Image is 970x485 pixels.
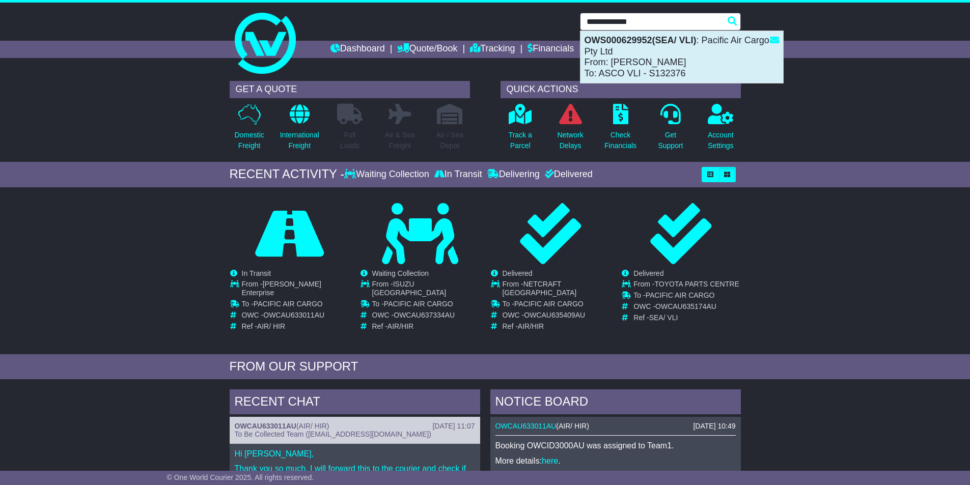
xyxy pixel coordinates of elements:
[655,280,739,288] span: TOYOTA PARTS CENTRE
[657,103,683,157] a: GetSupport
[646,291,715,299] span: PACIFIC AIR CARGO
[242,322,349,331] td: Ref -
[384,300,453,308] span: PACIFIC AIR CARGO
[242,269,271,277] span: In Transit
[470,41,515,58] a: Tracking
[372,311,480,322] td: OWC -
[503,300,610,311] td: To -
[337,130,363,151] p: Full Loads
[230,359,741,374] div: FROM OUR SUPPORT
[432,422,475,431] div: [DATE] 11:07
[230,389,480,417] div: RECENT CHAT
[490,389,741,417] div: NOTICE BOARD
[585,35,697,45] strong: OWS000629952(SEA/ VLI)
[633,280,739,291] td: From -
[518,322,544,330] span: AIR/HIR
[234,130,264,151] p: Domestic Freight
[503,311,610,322] td: OWC -
[280,130,319,151] p: International Freight
[254,300,323,308] span: PACIFIC AIR CARGO
[559,422,587,430] span: AIR/ HIR
[235,430,431,438] span: To Be Collected Team ([EMAIL_ADDRESS][DOMAIN_NAME])
[557,130,583,151] p: Network Delays
[167,473,314,481] span: © One World Courier 2025. All rights reserved.
[514,300,584,308] span: PACIFIC AIR CARGO
[542,457,558,465] a: here
[263,311,324,319] span: OWCAU633011AU
[230,81,470,98] div: GET A QUOTE
[557,103,584,157] a: NetworkDelays
[509,130,532,151] p: Track a Parcel
[235,422,475,431] div: ( )
[495,422,557,430] a: OWCAU633011AU
[633,269,663,277] span: Delivered
[503,322,610,331] td: Ref -
[344,169,431,180] div: Waiting Collection
[633,291,739,302] td: To -
[658,130,683,151] p: Get Support
[387,322,413,330] span: AIR/HIR
[495,441,736,450] p: Booking OWCID3000AU was assigned to Team1.
[330,41,385,58] a: Dashboard
[528,41,574,58] a: Financials
[436,130,464,151] p: Air / Sea Depot
[604,130,636,151] p: Check Financials
[235,422,296,430] a: OWCAU633011AU
[372,269,429,277] span: Waiting Collection
[633,302,739,313] td: OWC -
[495,456,736,466] p: More details: .
[257,322,285,330] span: AIR/ HIR
[235,449,475,459] p: Hi [PERSON_NAME],
[655,302,716,310] span: OWCAU635174AU
[280,103,320,157] a: InternationalFreight
[235,464,475,483] p: Thank you so much. I will forward this to the courier and check if this is enough for them to con...
[372,322,480,331] td: Ref -
[508,103,533,157] a: Track aParcel
[242,300,349,311] td: To -
[503,280,577,297] span: NETCRAFT [GEOGRAPHIC_DATA]
[649,313,678,322] span: SEA/ VLI
[372,280,480,300] td: From -
[385,130,415,151] p: Air & Sea Freight
[242,280,349,300] td: From -
[230,167,345,182] div: RECENT ACTIVITY -
[604,103,637,157] a: CheckFinancials
[580,31,783,83] div: : Pacific Air Cargo Pty Ltd From: [PERSON_NAME] To: ASCO VLI - S132376
[495,422,736,431] div: ( )
[501,81,741,98] div: QUICK ACTIONS
[299,422,327,430] span: AIR/ HIR
[524,311,585,319] span: OWCAU635409AU
[397,41,457,58] a: Quote/Book
[242,280,321,297] span: [PERSON_NAME] Enterprise
[707,103,734,157] a: AccountSettings
[242,311,349,322] td: OWC -
[372,280,447,297] span: ISUZU [GEOGRAPHIC_DATA]
[485,169,542,180] div: Delivering
[693,422,735,431] div: [DATE] 10:49
[708,130,734,151] p: Account Settings
[394,311,455,319] span: OWCAU637334AU
[503,269,533,277] span: Delivered
[503,280,610,300] td: From -
[372,300,480,311] td: To -
[542,169,593,180] div: Delivered
[234,103,264,157] a: DomesticFreight
[432,169,485,180] div: In Transit
[633,313,739,322] td: Ref -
